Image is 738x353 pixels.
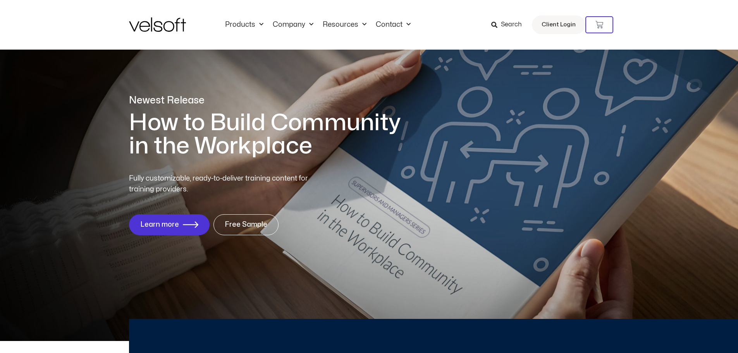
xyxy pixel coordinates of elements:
a: Free Sample [213,214,279,235]
a: Search [491,18,527,31]
a: Learn more [129,214,210,235]
img: Velsoft Training Materials [129,17,186,32]
a: ResourcesMenu Toggle [318,21,371,29]
span: Free Sample [225,221,267,229]
span: Search [501,20,522,30]
p: Fully customizable, ready-to-deliver training content for training providers. [129,173,322,195]
a: ContactMenu Toggle [371,21,415,29]
nav: Menu [220,21,415,29]
span: Learn more [140,221,179,229]
span: Client Login [542,20,576,30]
p: Newest Release [129,94,412,107]
a: ProductsMenu Toggle [220,21,268,29]
a: CompanyMenu Toggle [268,21,318,29]
h1: How to Build Community in the Workplace [129,111,412,158]
a: Client Login [532,15,585,34]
